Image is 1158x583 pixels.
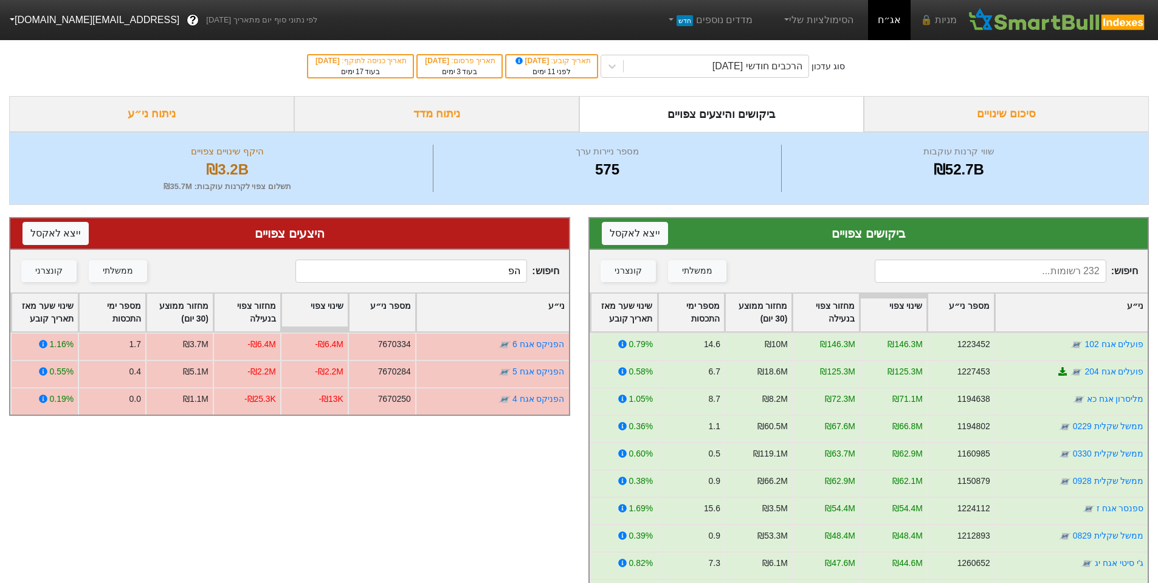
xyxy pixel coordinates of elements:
[50,393,74,405] div: 0.19%
[957,502,990,515] div: 1224112
[928,294,994,331] div: Toggle SortBy
[812,60,845,73] div: סוג עדכון
[1072,393,1084,405] img: tase link
[424,55,495,66] div: תאריך פרסום :
[512,367,564,376] a: הפניקס אגח 5
[1084,367,1143,376] a: פועלים אגח 204
[957,475,990,488] div: 1150879
[247,338,276,351] div: -₪6.4M
[712,59,802,74] div: הרכבים חודשי [DATE]
[677,15,693,26] span: חדש
[892,475,923,488] div: ₪62.1M
[416,294,569,331] div: Toggle SortBy
[757,420,788,433] div: ₪60.5M
[21,260,77,282] button: קונצרני
[708,530,720,542] div: 0.9
[1084,339,1143,349] a: פועלים אגח 102
[602,222,668,245] button: ייצא לאקסל
[825,557,855,570] div: ₪47.6M
[725,294,791,331] div: Toggle SortBy
[825,475,855,488] div: ₪62.9M
[875,260,1106,283] input: 232 רשומות...
[129,338,141,351] div: 1.7
[668,260,726,282] button: ממשלתי
[378,393,411,405] div: 7670250
[658,294,725,331] div: Toggle SortBy
[25,159,430,181] div: ₪3.2B
[762,557,787,570] div: ₪6.1M
[892,557,923,570] div: ₪44.6M
[629,393,652,405] div: 1.05%
[825,447,855,460] div: ₪63.7M
[436,145,777,159] div: מספר ניירות ערך
[957,447,990,460] div: 1160985
[425,57,451,65] span: [DATE]
[703,502,720,515] div: 15.6
[1072,531,1143,540] a: ממשל שקלית 0829
[757,530,788,542] div: ₪53.3M
[1072,449,1143,458] a: ממשל שקלית 0330
[1072,476,1143,486] a: ממשל שקלית 0928
[190,12,196,29] span: ?
[762,502,787,515] div: ₪3.5M
[314,55,407,66] div: תאריך כניסה לתוקף :
[967,8,1148,32] img: SmartBull
[214,294,280,331] div: Toggle SortBy
[708,393,720,405] div: 8.7
[629,338,652,351] div: 0.79%
[957,557,990,570] div: 1260652
[1058,475,1070,488] img: tase link
[12,294,78,331] div: Toggle SortBy
[22,222,89,245] button: ייצא לאקסל
[436,159,777,181] div: 575
[79,294,145,331] div: Toggle SortBy
[129,365,141,378] div: 0.4
[129,393,141,405] div: 0.0
[995,294,1148,331] div: Toggle SortBy
[295,260,527,283] input: 343 רשומות...
[1095,558,1143,568] a: ג'י סיטי אגח יג
[1096,503,1143,513] a: ספנסר אגח ז
[9,96,294,132] div: ניתוח ני״ע
[1070,366,1083,378] img: tase link
[314,66,407,77] div: בעוד ימים
[764,338,787,351] div: ₪10M
[708,365,720,378] div: 6.7
[860,294,926,331] div: Toggle SortBy
[356,67,364,76] span: 17
[247,365,276,378] div: -₪2.2M
[498,366,511,378] img: tase link
[50,338,74,351] div: 1.16%
[762,393,787,405] div: ₪8.2M
[89,260,147,282] button: ממשלתי
[319,393,343,405] div: -₪13K
[183,393,209,405] div: ₪1.1M
[514,57,551,65] span: [DATE]
[957,393,990,405] div: 1194638
[295,260,559,283] span: חיפוש :
[629,420,652,433] div: 0.36%
[498,393,511,405] img: tase link
[1081,557,1093,570] img: tase link
[424,66,495,77] div: בעוד ימים
[294,96,579,132] div: ניתוח מדד
[1082,503,1094,515] img: tase link
[457,67,461,76] span: 3
[785,159,1133,181] div: ₪52.7B
[708,557,720,570] div: 7.3
[957,365,990,378] div: 1227453
[602,224,1136,243] div: ביקושים צפויים
[512,339,564,349] a: הפניקס אגח 6
[579,96,864,132] div: ביקושים והיצעים צפויים
[50,365,74,378] div: 0.55%
[103,264,133,278] div: ממשלתי
[703,338,720,351] div: 14.6
[601,260,656,282] button: קונצרני
[757,365,788,378] div: ₪18.6M
[825,393,855,405] div: ₪72.3M
[25,181,430,193] div: תשלום צפוי לקרנות עוקבות : ₪35.7M
[378,338,411,351] div: 7670334
[1070,339,1083,351] img: tase link
[629,502,652,515] div: 1.69%
[682,264,712,278] div: ממשלתי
